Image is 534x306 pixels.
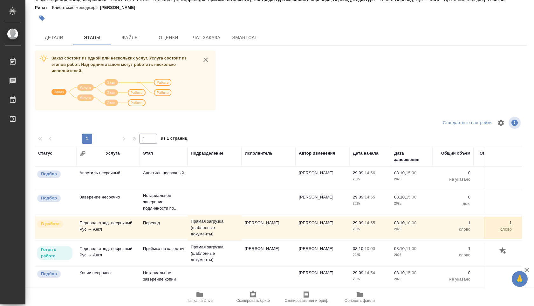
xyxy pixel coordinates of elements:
p: не указано [477,176,512,183]
p: 0 [435,194,470,200]
p: 2025 [353,200,388,207]
span: Файлы [115,34,146,42]
p: слово [477,252,512,258]
div: split button [441,118,493,128]
button: Добавить оценку [498,246,509,256]
div: Дата начала [353,150,378,156]
p: не указано [477,276,512,282]
p: 15:00 [406,270,416,275]
td: [PERSON_NAME] [242,217,296,239]
p: 29.09, [353,270,365,275]
p: не указано [435,176,470,183]
p: 14:55 [365,195,375,199]
p: 0 [477,170,512,176]
p: 14:54 [365,270,375,275]
p: 0 [435,270,470,276]
button: Скопировать бриф [226,288,280,306]
span: из 1 страниц [161,135,188,144]
p: 15:00 [406,170,416,175]
p: Клиентские менеджеры [52,5,100,10]
p: Готов к работе [41,247,69,259]
p: 29.09, [353,195,365,199]
p: 2025 [353,252,388,258]
span: Обновить файлы [345,298,375,303]
p: 08.10, [394,220,406,225]
p: 29.09, [353,220,365,225]
p: 1 [477,220,512,226]
p: 10:00 [365,246,375,251]
span: Скопировать бриф [236,298,270,303]
p: Приёмка по качеству [143,246,184,252]
span: Посмотреть информацию [509,117,522,129]
td: [PERSON_NAME] [296,267,350,289]
p: 2025 [394,252,429,258]
span: Чат заказа [191,34,222,42]
div: Услуга [106,150,120,156]
button: Папка на Drive [173,288,226,306]
p: 2025 [394,276,429,282]
td: [PERSON_NAME] [242,242,296,265]
p: слово [477,226,512,233]
p: 2025 [394,200,429,207]
div: Оплачиваемый объем [477,150,512,163]
p: 0 [477,270,512,276]
p: 14:55 [365,220,375,225]
button: Скопировать мини-бриф [280,288,333,306]
p: 2025 [353,226,388,233]
p: Нотариальное заверение подлинности по... [143,192,184,212]
div: Дата завершения [394,150,429,163]
button: Добавить тэг [35,11,49,25]
td: Прямая загрузка (шаблонные документы) [188,215,242,240]
p: 0 [477,194,512,200]
span: Скопировать мини-бриф [284,298,328,303]
p: слово [435,226,470,233]
p: 10:00 [406,220,416,225]
div: Этап [143,150,153,156]
p: 08.10, [353,246,365,251]
p: Нотариальное заверение копии [143,270,184,282]
p: 2025 [353,176,388,183]
td: Копии несрочно [76,267,140,289]
span: Заказ состоит из одной или нескольких услуг. Услуга состоит из этапов работ. Над одним этапом мог... [51,56,187,73]
p: 08.10, [394,195,406,199]
span: Оценки [153,34,184,42]
span: Этапы [77,34,107,42]
td: Апостиль несрочный [76,167,140,189]
p: [PERSON_NAME] [100,5,140,10]
p: 08.10, [394,170,406,175]
p: 08.10, [394,270,406,275]
td: Перевод станд. несрочный Рус → Англ [76,217,140,239]
span: 🙏 [514,272,525,286]
p: 11:00 [406,246,416,251]
td: Прямая загрузка (шаблонные документы) [188,241,242,266]
p: 1 [477,246,512,252]
td: [PERSON_NAME] [296,242,350,265]
p: 0 [435,170,470,176]
button: Сгруппировать [79,150,86,157]
p: 2025 [394,226,429,233]
td: [PERSON_NAME] [296,217,350,239]
button: Обновить файлы [333,288,387,306]
td: Заверение несрочно [76,191,140,213]
p: док. [477,200,512,207]
p: Апостиль несрочный [143,170,184,176]
div: Статус [38,150,52,156]
td: [PERSON_NAME] [296,167,350,189]
button: close [201,55,210,65]
p: В работе [41,221,59,227]
div: Общий объем [441,150,470,156]
button: 🙏 [512,271,528,287]
p: 08.10, [394,246,406,251]
div: Автор изменения [299,150,335,156]
p: 1 [435,246,470,252]
p: док. [435,200,470,207]
td: [PERSON_NAME] [296,191,350,213]
span: Настроить таблицу [493,115,509,130]
p: 15:00 [406,195,416,199]
p: 29.09, [353,170,365,175]
div: Подразделение [191,150,223,156]
p: 2025 [353,276,388,282]
p: 14:56 [365,170,375,175]
p: Подбор [41,171,57,177]
span: Детали [39,34,69,42]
